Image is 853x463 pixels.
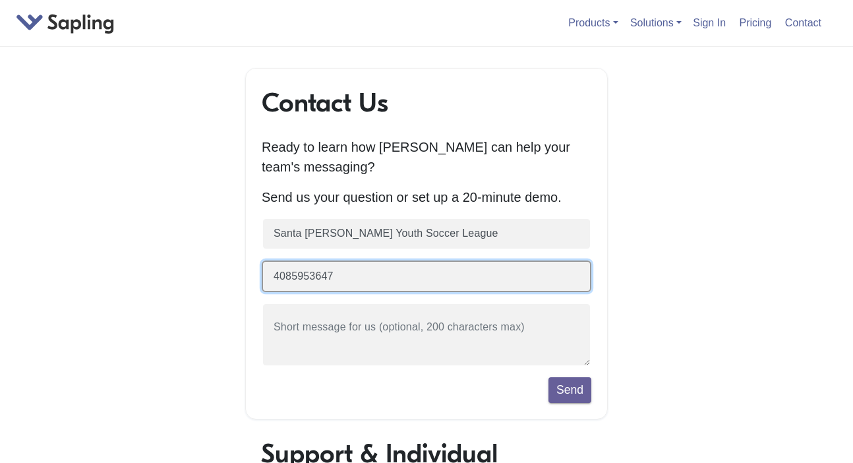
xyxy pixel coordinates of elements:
a: Products [568,17,618,28]
p: Ready to learn how [PERSON_NAME] can help your team's messaging? [262,137,591,177]
input: Phone number (optional) [262,261,591,293]
a: Solutions [630,17,682,28]
a: Contact [780,12,827,34]
h1: Contact Us [262,87,591,119]
a: Sign In [688,12,731,34]
button: Send [548,377,591,402]
input: Business email (required) [262,218,591,250]
a: Pricing [734,12,777,34]
p: Send us your question or set up a 20-minute demo. [262,187,591,207]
